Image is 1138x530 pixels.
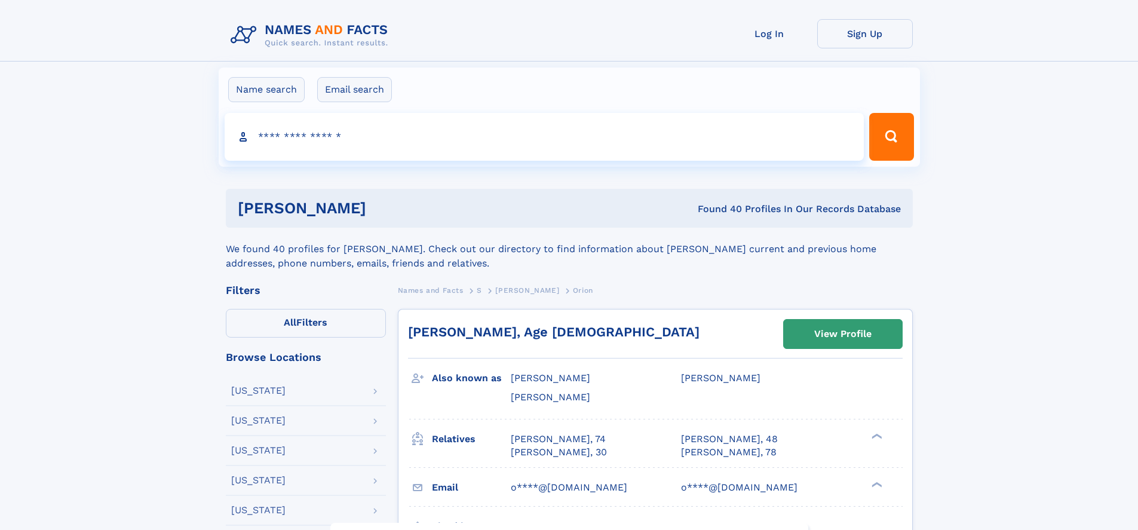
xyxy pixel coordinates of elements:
[573,286,593,295] span: Orion
[495,286,559,295] span: [PERSON_NAME]
[722,19,817,48] a: Log In
[226,228,913,271] div: We found 40 profiles for [PERSON_NAME]. Check out our directory to find information about [PERSON...
[511,446,607,459] a: [PERSON_NAME], 30
[784,320,902,348] a: View Profile
[231,476,286,485] div: [US_STATE]
[869,480,883,488] div: ❯
[231,386,286,396] div: [US_STATE]
[226,352,386,363] div: Browse Locations
[477,286,482,295] span: S
[228,77,305,102] label: Name search
[814,320,872,348] div: View Profile
[511,391,590,403] span: [PERSON_NAME]
[511,372,590,384] span: [PERSON_NAME]
[238,201,532,216] h1: [PERSON_NAME]
[284,317,296,328] span: All
[869,113,913,161] button: Search Button
[398,283,464,298] a: Names and Facts
[495,283,559,298] a: [PERSON_NAME]
[231,506,286,515] div: [US_STATE]
[231,446,286,455] div: [US_STATE]
[511,433,606,446] a: [PERSON_NAME], 74
[477,283,482,298] a: S
[226,309,386,338] label: Filters
[817,19,913,48] a: Sign Up
[681,446,777,459] a: [PERSON_NAME], 78
[231,416,286,425] div: [US_STATE]
[432,429,511,449] h3: Relatives
[681,433,778,446] a: [PERSON_NAME], 48
[226,19,398,51] img: Logo Names and Facts
[317,77,392,102] label: Email search
[532,203,901,216] div: Found 40 Profiles In Our Records Database
[226,285,386,296] div: Filters
[432,477,511,498] h3: Email
[432,368,511,388] h3: Also known as
[408,324,700,339] a: [PERSON_NAME], Age [DEMOGRAPHIC_DATA]
[681,372,760,384] span: [PERSON_NAME]
[225,113,864,161] input: search input
[869,432,883,440] div: ❯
